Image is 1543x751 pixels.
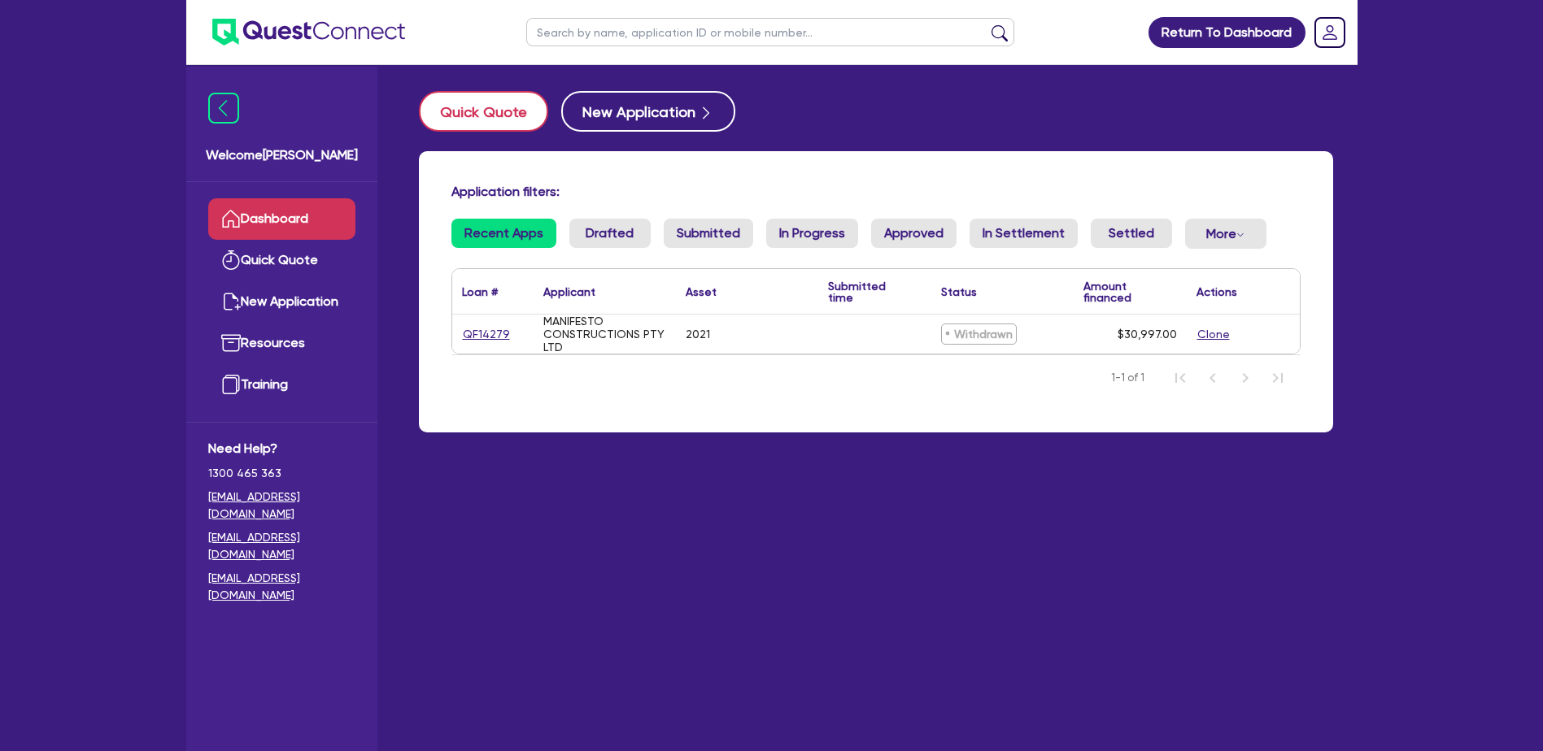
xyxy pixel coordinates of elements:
[221,333,241,353] img: resources
[208,570,355,604] a: [EMAIL_ADDRESS][DOMAIN_NAME]
[208,364,355,406] a: Training
[1196,325,1231,344] button: Clone
[1229,362,1262,394] button: Next Page
[664,219,753,248] a: Submitted
[208,323,355,364] a: Resources
[221,292,241,311] img: new-application
[941,286,977,297] div: Status
[828,280,907,303] div: Submitted time
[208,198,355,240] a: Dashboard
[1196,362,1229,394] button: Previous Page
[941,323,1017,345] span: Withdrawn
[1164,362,1196,394] button: First Page
[1185,219,1266,249] button: Dropdown toggle
[221,375,241,394] img: training
[686,286,717,297] div: Asset
[451,219,556,248] a: Recent Apps
[208,529,355,563] a: [EMAIL_ADDRESS][DOMAIN_NAME]
[208,465,355,482] span: 1300 465 363
[766,219,858,248] a: In Progress
[208,93,239,124] img: icon-menu-close
[212,19,405,46] img: quest-connect-logo-blue
[208,240,355,281] a: Quick Quote
[970,219,1078,248] a: In Settlement
[419,91,548,132] button: Quick Quote
[206,145,358,165] span: Welcome [PERSON_NAME]
[451,184,1301,199] h4: Application filters:
[208,281,355,323] a: New Application
[208,488,355,523] a: [EMAIL_ADDRESS][DOMAIN_NAME]
[208,439,355,458] span: Need Help?
[462,325,511,344] a: QF14279
[1309,11,1351,54] a: Dropdown toggle
[1118,328,1177,341] span: $30,997.00
[1083,280,1177,303] div: Amount financed
[543,315,666,354] div: MANIFESTO CONSTRUCTIONS PTY LTD
[526,18,1014,46] input: Search by name, application ID or mobile number...
[569,219,651,248] a: Drafted
[1149,17,1305,48] a: Return To Dashboard
[221,250,241,270] img: quick-quote
[686,328,710,341] div: 2021
[1196,286,1237,297] div: Actions
[871,219,957,248] a: Approved
[1111,370,1144,386] span: 1-1 of 1
[1262,362,1294,394] button: Last Page
[561,91,735,132] button: New Application
[1091,219,1172,248] a: Settled
[543,286,595,297] div: Applicant
[462,286,498,297] div: Loan #
[419,91,561,132] a: Quick Quote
